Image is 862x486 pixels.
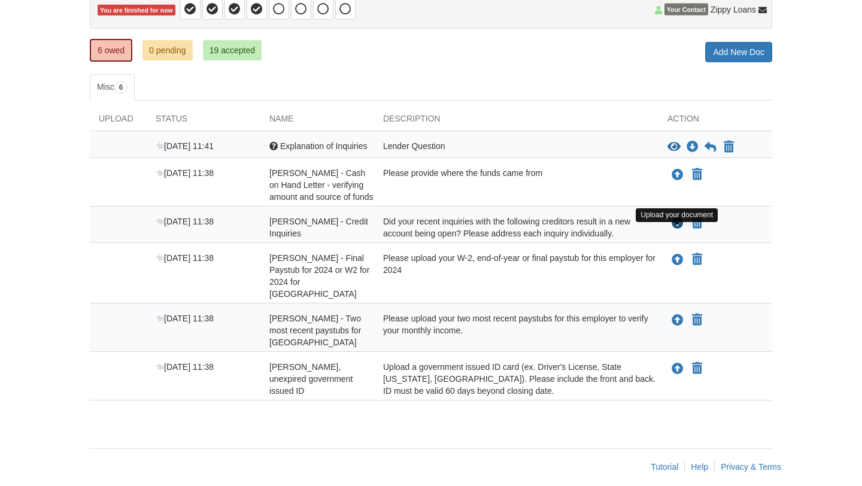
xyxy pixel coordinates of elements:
[269,253,369,299] span: [PERSON_NAME] - Final Paystub for 2024 or W2 for 2024 for [GEOGRAPHIC_DATA]
[156,168,214,178] span: [DATE] 11:38
[658,113,772,130] div: Action
[142,40,193,60] a: 0 pending
[269,362,353,396] span: [PERSON_NAME], unexpired government issued ID
[90,39,132,62] a: 6 owed
[90,74,135,101] a: Misc
[269,168,374,202] span: [PERSON_NAME] - Cash on Hand Letter - verifying amount and source of funds
[269,314,361,347] span: [PERSON_NAME] - Two most recent paystubs for [GEOGRAPHIC_DATA]
[667,141,681,153] button: View Explanation of Inquiries
[90,113,147,130] div: Upload
[203,40,262,60] a: 19 accepted
[156,253,214,263] span: [DATE] 11:38
[280,141,368,151] span: Explanation of Inquiries
[147,113,260,130] div: Status
[156,362,214,372] span: [DATE] 11:38
[670,361,685,376] button: Upload Heather Fowler - Valid, unexpired government issued ID
[156,314,214,323] span: [DATE] 11:38
[691,253,703,267] button: Declare Heather Fowler - Final Paystub for 2024 or W2 for 2024 for Rock Regional Hospital not app...
[705,42,772,62] a: Add New Doc
[691,168,703,182] button: Declare Heather Fowler - Cash on Hand Letter - verifying amount and source of funds not applicable
[687,142,699,152] a: Download Explanation of Inquiries
[651,462,678,472] a: Tutorial
[374,312,658,348] div: Please upload your two most recent paystubs for this employer to verify your monthly income.
[156,141,214,151] span: [DATE] 11:41
[670,252,685,268] button: Upload Heather Fowler - Final Paystub for 2024 or W2 for 2024 for Rock Regional Hospital
[374,167,658,203] div: Please provide where the funds came from
[691,313,703,327] button: Declare Heather Fowler - Two most recent paystubs for Rock Regional Hospital not applicable
[374,140,658,154] div: Lender Question
[374,215,658,239] div: Did your recent inquiries with the following creditors result in a new account being open? Please...
[670,167,685,183] button: Upload Heather Fowler - Cash on Hand Letter - verifying amount and source of funds
[691,462,708,472] a: Help
[664,4,708,16] span: Your Contact
[711,4,756,16] span: Zippy Loans
[114,81,128,93] span: 6
[156,217,214,226] span: [DATE] 11:38
[691,362,703,376] button: Declare Heather Fowler - Valid, unexpired government issued ID not applicable
[374,361,658,397] div: Upload a government issued ID card (ex. Driver's License, State [US_STATE], [GEOGRAPHIC_DATA]). P...
[374,252,658,300] div: Please upload your W-2, end-of-year or final paystub for this employer for 2024
[374,113,658,130] div: Description
[260,113,374,130] div: Name
[670,312,685,328] button: Upload Heather Fowler - Two most recent paystubs for Rock Regional Hospital
[723,140,735,154] button: Declare Explanation of Inquiries not applicable
[98,5,175,16] span: You are finished for now
[721,462,781,472] a: Privacy & Terms
[269,217,368,238] span: [PERSON_NAME] - Credit Inquiries
[636,208,718,222] div: Upload your document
